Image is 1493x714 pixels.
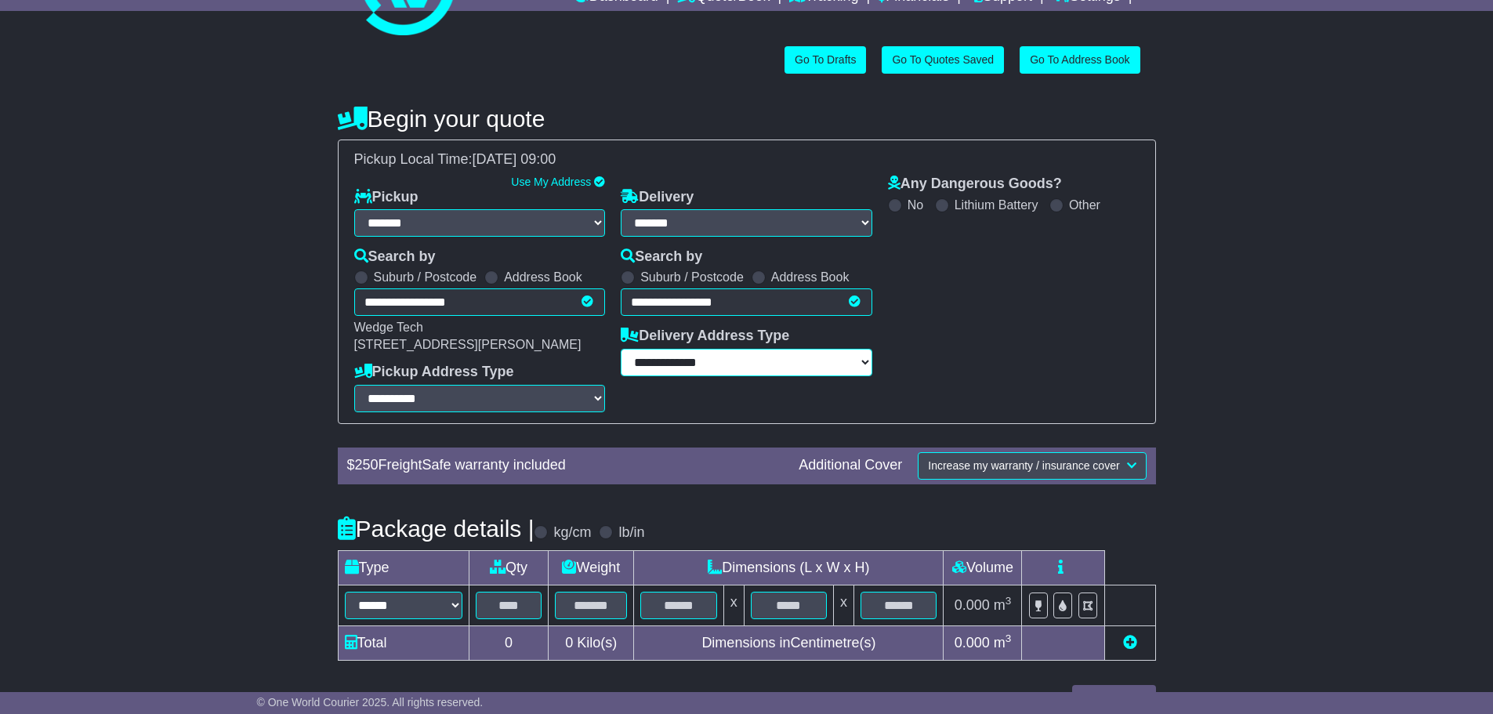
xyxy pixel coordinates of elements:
[785,46,866,74] a: Go To Drafts
[791,457,910,474] div: Additional Cover
[473,151,556,167] span: [DATE] 09:00
[908,198,923,212] label: No
[994,597,1012,613] span: m
[955,198,1038,212] label: Lithium Battery
[354,338,582,351] span: [STREET_ADDRESS][PERSON_NAME]
[918,452,1146,480] button: Increase my warranty / insurance cover
[346,151,1147,169] div: Pickup Local Time:
[469,550,549,585] td: Qty
[1006,632,1012,644] sup: 3
[354,364,514,381] label: Pickup Address Type
[553,524,591,542] label: kg/cm
[1069,198,1100,212] label: Other
[354,321,423,334] span: Wedge Tech
[634,625,944,660] td: Dimensions in Centimetre(s)
[834,585,854,625] td: x
[618,524,644,542] label: lb/in
[511,176,591,188] a: Use My Address
[634,550,944,585] td: Dimensions (L x W x H)
[640,270,744,285] label: Suburb / Postcode
[882,46,1004,74] a: Go To Quotes Saved
[1123,635,1137,651] a: Add new item
[944,550,1022,585] td: Volume
[565,635,573,651] span: 0
[994,635,1012,651] span: m
[339,457,792,474] div: $ FreightSafe warranty included
[338,106,1156,132] h4: Begin your quote
[355,457,379,473] span: 250
[354,248,436,266] label: Search by
[504,270,582,285] label: Address Book
[928,459,1119,472] span: Increase my warranty / insurance cover
[257,696,484,709] span: © One World Courier 2025. All rights reserved.
[621,248,702,266] label: Search by
[621,328,789,345] label: Delivery Address Type
[374,270,477,285] label: Suburb / Postcode
[955,635,990,651] span: 0.000
[549,625,634,660] td: Kilo(s)
[1072,685,1156,712] button: Get Quotes
[723,585,744,625] td: x
[771,270,850,285] label: Address Book
[621,189,694,206] label: Delivery
[1006,595,1012,607] sup: 3
[955,597,990,613] span: 0.000
[1020,46,1140,74] a: Go To Address Book
[338,550,469,585] td: Type
[888,176,1062,193] label: Any Dangerous Goods?
[338,625,469,660] td: Total
[469,625,549,660] td: 0
[338,516,535,542] h4: Package details |
[549,550,634,585] td: Weight
[354,189,419,206] label: Pickup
